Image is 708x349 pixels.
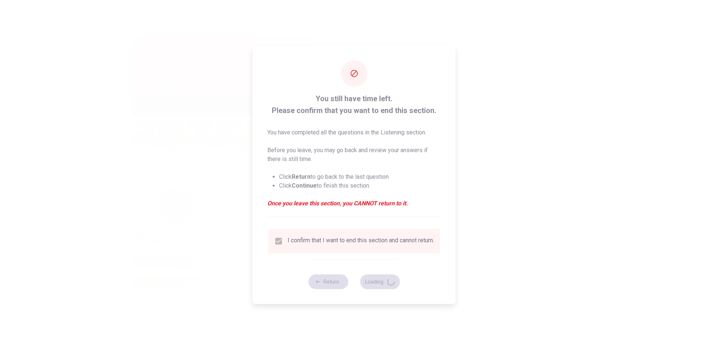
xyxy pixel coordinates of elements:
[267,93,441,116] span: You still have time left. Please confirm that you want to end this section.
[267,128,441,137] p: You have completed all the questions in the Listening section.
[292,173,310,180] strong: Return
[267,199,441,208] em: Once you leave this section, you CANNOT return to it.
[288,237,434,246] div: I confirm that I want to end this section and cannot return.
[360,274,400,289] button: Loading
[308,274,348,289] button: Return
[279,181,441,190] li: Click to finish this section.
[267,146,441,164] p: Before you leave, you may go back and review your answers if there is still time.
[279,172,441,181] li: Click to go back to the last question
[292,182,317,189] strong: Continue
